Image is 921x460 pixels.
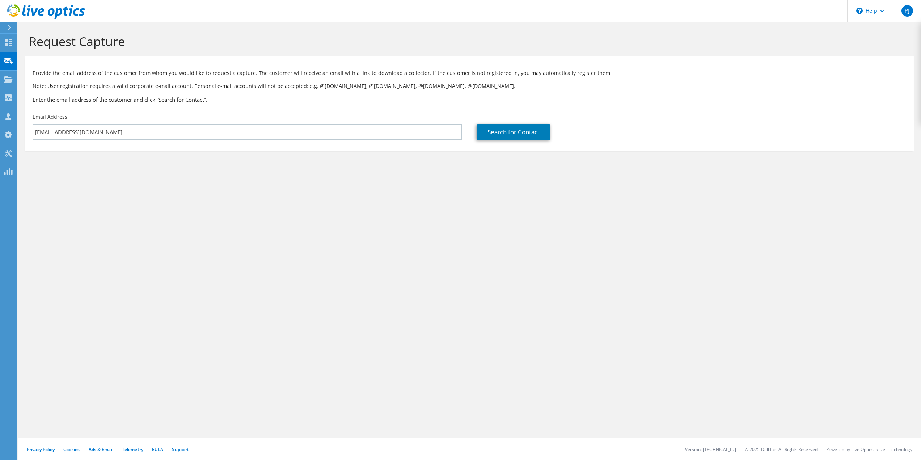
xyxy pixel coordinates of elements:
[856,8,863,14] svg: \n
[33,113,67,121] label: Email Address
[33,96,907,104] h3: Enter the email address of the customer and click “Search for Contact”.
[33,82,907,90] p: Note: User registration requires a valid corporate e-mail account. Personal e-mail accounts will ...
[745,446,818,452] li: © 2025 Dell Inc. All Rights Reserved
[901,5,913,17] span: PJ
[685,446,736,452] li: Version: [TECHNICAL_ID]
[63,446,80,452] a: Cookies
[122,446,143,452] a: Telemetry
[152,446,163,452] a: EULA
[29,34,907,49] h1: Request Capture
[33,69,907,77] p: Provide the email address of the customer from whom you would like to request a capture. The cust...
[477,124,550,140] a: Search for Contact
[89,446,113,452] a: Ads & Email
[826,446,912,452] li: Powered by Live Optics, a Dell Technology
[172,446,189,452] a: Support
[27,446,55,452] a: Privacy Policy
